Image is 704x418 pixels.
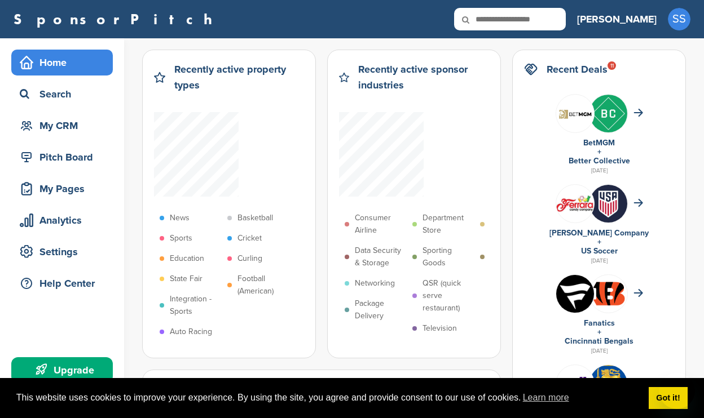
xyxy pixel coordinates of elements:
img: Ferrara candy logo [556,195,594,212]
a: Fanatics [584,318,615,328]
a: My Pages [11,176,113,202]
p: Cricket [237,232,262,244]
div: Help Center [17,273,113,294]
div: Home [17,52,113,73]
h2: Recent Deals [547,61,608,77]
img: whvs id 400x400 [589,185,627,223]
iframe: Button to launch messaging window [659,373,695,409]
a: + [597,237,601,247]
div: Pitch Board [17,147,113,167]
h2: Recently active property types [174,61,304,93]
p: Package Delivery [355,297,407,322]
div: [DATE] [524,256,674,266]
a: Cincinnati Bengals [565,336,633,346]
a: US Soccer [581,246,618,256]
a: [PERSON_NAME] Company [549,228,649,238]
img: Inc kuuz 400x400 [589,95,627,132]
a: SponsorPitch [14,12,219,26]
p: Sporting Goods [423,244,474,269]
p: Consumer Airline [355,212,407,237]
p: Curling [237,252,262,265]
div: [DATE] [524,346,674,356]
h2: Recently active sponsor industries [358,61,489,93]
span: SS [668,8,690,30]
p: Department Store [423,212,474,237]
img: Data?1415808195 [589,280,627,307]
p: Networking [355,277,395,290]
img: Data [556,377,594,390]
a: learn more about cookies [521,389,571,406]
a: [PERSON_NAME] [577,7,657,32]
img: Okcnagxi 400x400 [556,275,594,313]
a: Better Collective [569,156,630,166]
div: Analytics [17,210,113,230]
img: Screen shot 2020 11 05 at 10.46.00 am [556,104,594,123]
a: Help Center [11,270,113,296]
div: Search [17,84,113,104]
div: My CRM [17,115,113,136]
a: Settings [11,239,113,265]
span: This website uses cookies to improve your experience. By using the site, you agree and provide co... [16,389,640,406]
p: Data Security & Storage [355,244,407,269]
div: My Pages [17,179,113,199]
p: Auto Racing [170,326,212,338]
div: Upgrade [17,360,113,380]
p: Sports [170,232,192,244]
a: + [597,147,601,157]
p: News [170,212,190,224]
p: State Fair [170,273,203,285]
a: Analytics [11,207,113,233]
div: Settings [17,242,113,262]
a: Pitch Board [11,144,113,170]
a: My CRM [11,113,113,139]
p: Television [423,322,457,335]
p: Education [170,252,204,265]
div: 11 [608,61,616,70]
a: dismiss cookie message [649,387,688,410]
p: Basketball [237,212,273,224]
h3: [PERSON_NAME] [577,11,657,27]
a: Search [11,81,113,107]
p: QSR (quick serve restaurant) [423,277,474,314]
a: Upgrade [11,357,113,383]
a: + [597,327,601,337]
p: Football (American) [237,273,289,297]
a: BetMGM [583,138,615,148]
div: [DATE] [524,166,674,176]
img: Open uri20141112 64162 1b628ae?1415808232 [589,365,627,403]
p: Integration - Sports [170,293,222,318]
a: Home [11,50,113,75]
